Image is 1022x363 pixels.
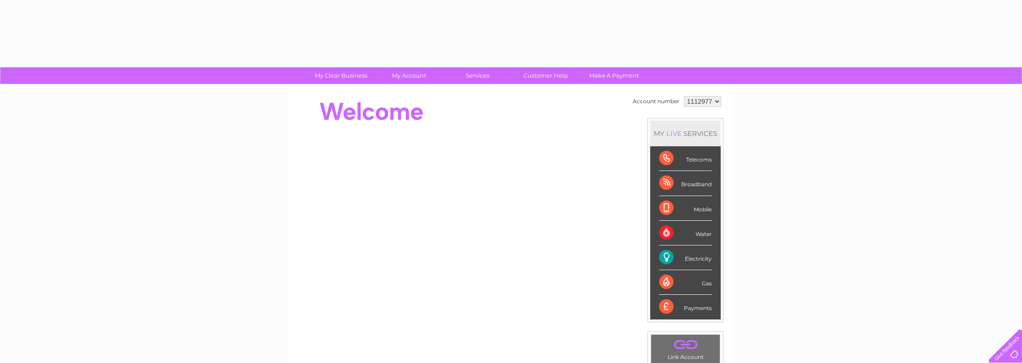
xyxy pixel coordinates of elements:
[659,171,712,196] div: Broadband
[577,67,651,84] a: Make A Payment
[659,146,712,171] div: Telecoms
[509,67,583,84] a: Customer Help
[650,121,721,146] div: MY SERVICES
[630,94,682,109] td: Account number
[659,221,712,245] div: Water
[651,334,720,363] td: Link Account
[659,196,712,221] div: Mobile
[304,67,378,84] a: My Clear Business
[659,245,712,270] div: Electricity
[441,67,515,84] a: Services
[653,337,718,353] a: .
[665,129,683,138] div: LIVE
[659,270,712,295] div: Gas
[659,295,712,319] div: Payments
[372,67,446,84] a: My Account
